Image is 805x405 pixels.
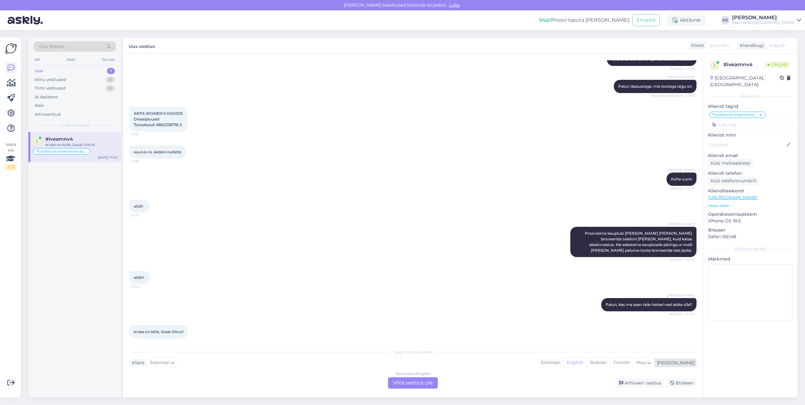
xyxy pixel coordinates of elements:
[708,256,792,262] p: Märkmed
[107,68,115,74] div: 1
[666,379,696,387] div: Blokeeri
[131,339,155,343] span: 17:43
[670,257,695,262] span: Nähtud ✓ 17:40
[129,349,696,355] div: Valige keel ja vastake
[670,66,695,71] span: Nähtud ✓ 17:35
[708,177,759,185] div: Küsi telefoninumbrit
[538,358,563,367] div: Estonian
[632,14,660,26] button: Emailid
[667,75,695,79] span: [PERSON_NAME]
[732,15,794,20] div: [PERSON_NAME]
[667,293,695,298] span: [PERSON_NAME]
[447,2,461,8] span: Luba
[35,111,61,118] div: Arhiveeritud
[101,56,116,64] div: Socials
[769,42,786,49] span: English
[36,138,38,143] span: i
[131,213,155,218] span: 17:37
[39,43,64,50] span: Otsi kliente
[585,231,693,253] span: Proovisime kauplust [PERSON_NAME] [PERSON_NAME] broneerida telefoni [PERSON_NAME], kuid katse eba...
[5,43,17,55] img: Askly Logo
[134,329,184,334] span: ei see on kõik, ilusat õhtut!
[708,246,792,252] div: [PERSON_NAME]
[765,61,790,68] span: Online
[388,377,438,389] div: Võta vestlus üle
[667,222,695,226] span: [PERSON_NAME]
[35,94,58,100] div: AI Assistent
[35,85,66,91] div: Tiimi vestlused
[689,42,704,49] div: Klient
[708,203,792,208] p: Vaata edasi ...
[539,16,630,24] div: Proovi tasuta [PERSON_NAME]:
[708,188,792,194] p: Klienditeekond
[708,94,792,99] div: Kliendi info
[586,358,610,367] div: Russian
[708,227,792,233] p: Brauser
[708,103,792,110] p: Kliendi tag'id
[737,42,764,49] div: Klienditugi
[708,132,792,138] p: Kliendi nimi
[708,211,792,218] p: Operatsioonisüsteem
[615,379,664,387] div: Arhiveeri vestlus
[5,164,16,170] div: 2 / 3
[708,218,792,224] p: iPhone OS 18.6
[708,120,792,129] input: Lisa tag
[708,170,792,177] p: Kliendi telefon
[670,186,695,191] span: Nähtud ✓ 17:37
[60,122,90,128] span: Uued vestlused
[667,167,695,172] span: [PERSON_NAME]
[129,360,145,366] div: Klient
[150,359,169,366] span: Estonian
[670,312,695,316] span: Nähtud ✓ 17:40
[655,360,695,366] div: [PERSON_NAME]
[708,195,758,200] a: [URL][DOMAIN_NAME]
[708,233,792,240] p: Safari 15E148
[708,141,785,148] input: Lisa nimi
[35,77,66,83] div: Minu vestlused
[98,155,117,160] div: [DATE] 17:43
[723,61,765,68] div: # iveamnv4
[636,360,646,365] span: Muu
[134,275,144,280] span: aitäh!
[106,77,115,83] div: 0
[610,358,633,367] div: Finnish
[396,371,430,377] div: Estonian to English
[131,159,155,164] span: 17:36
[708,152,792,159] p: Kliendi email
[65,56,76,64] div: Web
[606,302,692,307] span: Palun, kas ma saan teile hetkel veel abiks olla?
[732,15,801,25] a: [PERSON_NAME]Sportland [GEOGRAPHIC_DATA]
[709,42,729,49] span: Estonian
[5,142,16,170] div: Vaata siia
[36,150,87,153] span: Toodete broneerimine kaupluses
[129,41,155,50] label: Uus vestlus
[131,285,155,289] span: 17:40
[710,75,780,88] div: [GEOGRAPHIC_DATA], [GEOGRAPHIC_DATA]
[708,159,753,167] div: Küsi meiliaadressi
[131,132,155,137] span: 17:36
[106,85,115,91] div: 0
[539,17,551,23] b: Uus!
[667,15,706,26] div: Aktiivne
[671,177,692,181] span: Kohe uurin
[134,204,143,208] span: aitäh
[563,358,586,367] div: English
[35,68,43,74] div: Uus
[651,93,695,98] span: (Muudetud) Nähtud ✓ 17:35
[45,142,117,148] div: ei see on kõik, ilusat õhtut!
[618,84,692,89] span: Palun täpsustage, mis tootega tegu on
[134,111,183,127] span: ANTA WOMEN'S HOODIE Dressipluusid Tootekood: #862338719-2
[712,113,759,117] span: Toodete broneerimine kaupluses
[714,63,715,68] span: i
[134,150,181,154] span: suurus xs, eedeni outletis
[33,56,41,64] div: All
[721,16,730,25] div: KS
[732,20,794,25] div: Sportland [GEOGRAPHIC_DATA]
[45,136,73,142] span: #iveamnv4
[35,103,44,109] div: Kõik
